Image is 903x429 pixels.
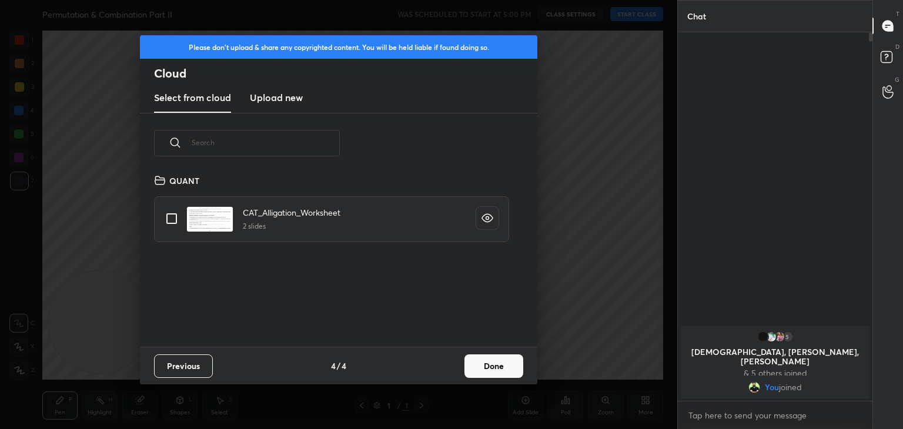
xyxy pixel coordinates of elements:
p: Chat [678,1,715,32]
span: joined [779,383,802,392]
h5: 2 slides [243,221,340,232]
h4: / [337,360,340,372]
img: 1753289339VD4ZCM.pdf [186,206,233,232]
h4: CAT_Alligation_Worksheet [243,206,340,219]
img: 3 [774,331,785,343]
h2: Cloud [154,66,537,81]
span: You [765,383,779,392]
div: 5 [782,331,794,343]
img: 6f4578c4c6224cea84386ccc78b3bfca.jpg [748,381,760,393]
div: grid [140,170,523,347]
h3: Select from cloud [154,91,231,105]
h4: QUANT [169,175,199,187]
img: 82d0bb5a307f4cd7b6d8e5c3cef74b56.jpg [765,331,777,343]
h4: 4 [342,360,346,372]
p: T [896,9,899,18]
h3: Upload new [250,91,303,105]
h4: 4 [331,360,336,372]
div: grid [678,324,872,401]
p: [DEMOGRAPHIC_DATA], [PERSON_NAME], [PERSON_NAME] [688,347,862,366]
p: & 5 others joined [688,368,862,378]
img: c6a1c05b4ef34f5bad3968ddbb1ef01f.jpg [757,331,769,343]
p: D [895,42,899,51]
div: Please don't upload & share any copyrighted content. You will be held liable if found doing so. [140,35,537,59]
button: Done [464,354,523,378]
input: Search [192,118,340,167]
button: Previous [154,354,213,378]
p: G [895,75,899,84]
